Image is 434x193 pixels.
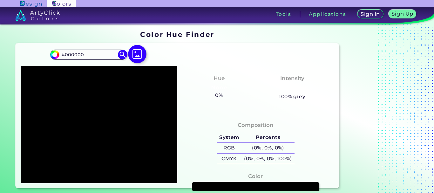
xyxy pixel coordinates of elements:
[15,10,60,21] img: logo_artyclick_colors_white.svg
[214,74,225,83] h4: Hue
[217,154,241,164] h5: CMYK
[208,84,230,92] h3: None
[279,93,305,101] h5: 100% grey
[238,121,274,130] h4: Composition
[359,10,382,18] a: Sign In
[242,154,295,164] h5: (0%, 0%, 0%, 100%)
[59,50,119,59] input: type color..
[118,50,127,59] img: icon search
[242,132,295,142] h5: Percents
[248,172,263,181] h4: Color
[280,74,304,83] h4: Intensity
[390,10,415,18] a: Sign Up
[217,143,241,153] h5: RGB
[392,11,412,16] h5: Sign Up
[281,84,303,92] h3: None
[342,28,421,191] iframe: Advertisement
[309,12,346,17] h3: Applications
[276,12,291,17] h3: Tools
[362,12,379,17] h5: Sign In
[140,30,214,39] h1: Color Hue Finder
[242,143,295,153] h5: (0%, 0%, 0%)
[213,91,225,100] h5: 0%
[217,132,241,142] h5: System
[20,1,42,7] img: ArtyClick Design logo
[128,45,147,63] img: icon picture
